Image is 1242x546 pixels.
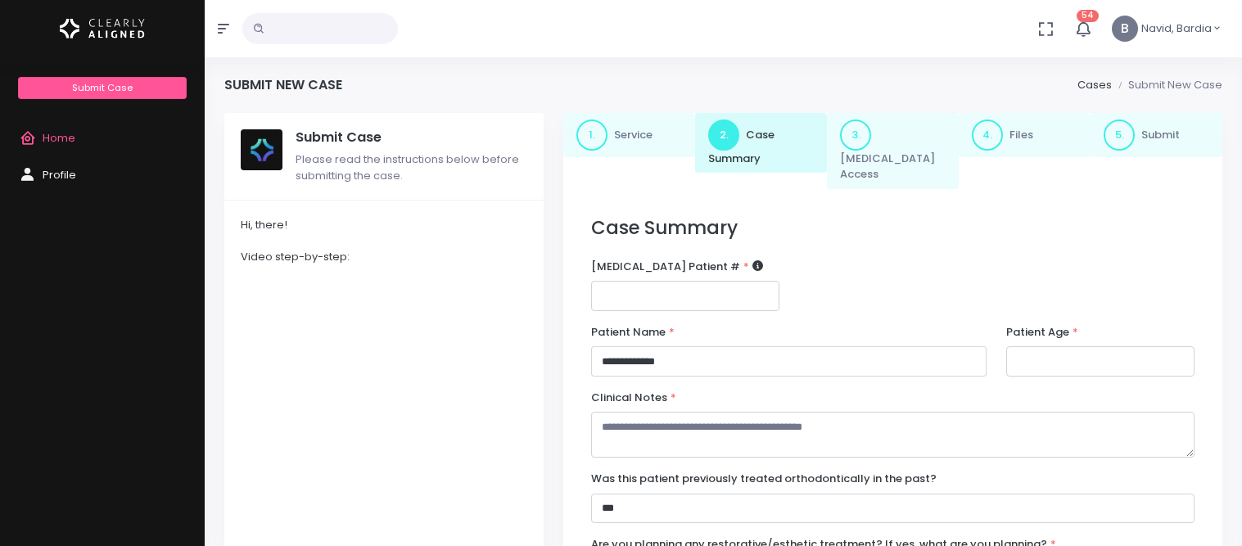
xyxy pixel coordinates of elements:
[43,130,75,146] span: Home
[708,120,739,151] span: 2.
[591,390,676,406] label: Clinical Notes
[72,81,133,94] span: Submit Case
[1077,77,1112,93] a: Cases
[1112,77,1222,93] li: Submit New Case
[591,324,675,341] label: Patient Name
[241,217,527,233] div: Hi, there!
[959,113,1091,157] a: 4.Files
[1091,113,1222,157] a: 5.Submit
[591,471,937,487] label: Was this patient previously treated orthodontically in the past?
[840,120,871,151] span: 3.
[695,113,827,174] a: 2.Case Summary
[60,11,145,46] img: Logo Horizontal
[224,77,342,93] h4: Submit New Case
[296,129,527,146] h5: Submit Case
[1077,10,1099,22] span: 54
[1006,324,1078,341] label: Patient Age
[576,120,607,151] span: 1.
[591,259,763,275] label: [MEDICAL_DATA] Patient #
[18,77,186,99] a: Submit Case
[591,217,1195,239] h3: Case Summary
[1104,120,1135,151] span: 5.
[1141,20,1212,37] span: Navid, Bardia
[43,167,76,183] span: Profile
[827,113,959,189] a: 3.[MEDICAL_DATA] Access
[296,151,519,183] span: Please read the instructions below before submitting the case.
[972,120,1003,151] span: 4.
[1112,16,1138,42] span: B
[241,249,527,265] div: Video step-by-step:
[563,113,695,157] a: 1.Service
